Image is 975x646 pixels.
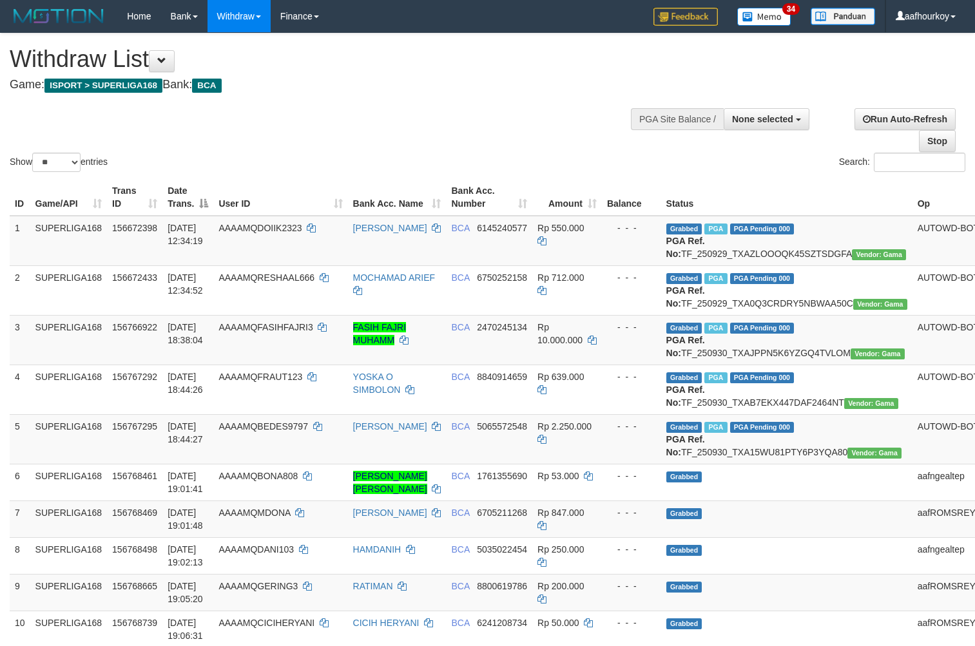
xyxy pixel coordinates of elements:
[607,616,656,629] div: - - -
[532,179,602,216] th: Amount: activate to sort column ascending
[666,434,705,457] b: PGA Ref. No:
[537,581,584,591] span: Rp 200.000
[537,272,584,283] span: Rp 712.000
[348,179,447,216] th: Bank Acc. Name: activate to sort column ascending
[661,365,912,414] td: TF_250930_TXAB7EKX447DAF2464NT
[666,372,702,383] span: Grabbed
[477,272,527,283] span: Copy 6750252158 to clipboard
[477,581,527,591] span: Copy 8800619786 to clipboard
[537,223,584,233] span: Rp 550.000
[730,273,795,284] span: PGA Pending
[477,471,527,481] span: Copy 1761355690 to clipboard
[112,421,157,432] span: 156767295
[30,537,108,574] td: SUPERLIGA168
[847,448,902,459] span: Vendor URL: https://trx31.1velocity.biz
[661,265,912,315] td: TF_250929_TXA0Q3CRDRY5NBWAA50C
[168,581,203,604] span: [DATE] 19:05:20
[666,508,702,519] span: Grabbed
[704,273,727,284] span: Marked by aafsoycanthlai
[168,372,203,395] span: [DATE] 18:44:26
[607,580,656,593] div: - - -
[451,471,469,481] span: BCA
[10,464,30,500] td: 6
[730,422,795,433] span: PGA Pending
[607,506,656,519] div: - - -
[737,8,791,26] img: Button%20Memo.svg
[10,153,108,172] label: Show entries
[30,216,108,266] td: SUPERLIGA168
[451,322,469,332] span: BCA
[607,222,656,234] div: - - -
[112,223,157,233] span: 156672398
[107,179,162,216] th: Trans ID: activate to sort column ascending
[451,618,469,628] span: BCA
[10,216,30,266] td: 1
[451,272,469,283] span: BCA
[607,543,656,556] div: - - -
[30,315,108,365] td: SUPERLIGA168
[704,323,727,334] span: Marked by aafsoumeymey
[353,471,427,494] a: [PERSON_NAME] [PERSON_NAME]
[666,545,702,556] span: Grabbed
[661,216,912,266] td: TF_250929_TXAZLOOOQK45SZTSDGFA
[353,223,427,233] a: [PERSON_NAME]
[353,581,393,591] a: RATIMAN
[666,618,702,629] span: Grabbed
[218,322,313,332] span: AAAAMQFASIHFAJRI3
[218,421,308,432] span: AAAAMQBEDES9797
[451,223,469,233] span: BCA
[537,471,579,481] span: Rp 53.000
[10,315,30,365] td: 3
[162,179,213,216] th: Date Trans.: activate to sort column descending
[213,179,347,216] th: User ID: activate to sort column ascending
[30,464,108,500] td: SUPERLIGA168
[112,322,157,332] span: 156766922
[704,422,727,433] span: Marked by aafsoycanthlai
[168,471,203,494] span: [DATE] 19:01:41
[168,272,203,296] span: [DATE] 12:34:52
[218,544,294,555] span: AAAAMQDANI103
[811,8,875,25] img: panduan.png
[666,335,705,358] b: PGA Ref. No:
[44,79,162,93] span: ISPORT > SUPERLIGA168
[839,153,965,172] label: Search:
[666,273,702,284] span: Grabbed
[10,414,30,464] td: 5
[353,544,401,555] a: HAMDANIH
[704,223,727,234] span: Marked by aafsoycanthlai
[666,422,702,433] span: Grabbed
[451,581,469,591] span: BCA
[10,265,30,315] td: 2
[607,420,656,433] div: - - -
[666,582,702,593] span: Grabbed
[477,322,527,332] span: Copy 2470245134 to clipboard
[537,508,584,518] span: Rp 847.000
[10,365,30,414] td: 4
[353,272,436,283] a: MOCHAMAD ARIEF
[724,108,809,130] button: None selected
[10,79,637,91] h4: Game: Bank:
[112,581,157,591] span: 156768665
[537,322,583,345] span: Rp 10.000.000
[666,323,702,334] span: Grabbed
[844,398,898,409] span: Vendor URL: https://trx31.1velocity.biz
[537,544,584,555] span: Rp 250.000
[477,618,527,628] span: Copy 6241208734 to clipboard
[10,574,30,611] td: 9
[353,421,427,432] a: [PERSON_NAME]
[218,372,302,382] span: AAAAMQFRAUT123
[218,272,314,283] span: AAAAMQRESHAAL666
[218,618,314,628] span: AAAAMQCICIHERYANI
[353,508,427,518] a: [PERSON_NAME]
[607,271,656,284] div: - - -
[112,272,157,283] span: 156672433
[168,223,203,246] span: [DATE] 12:34:19
[10,179,30,216] th: ID
[607,321,656,334] div: - - -
[782,3,800,15] span: 34
[112,618,157,628] span: 156768739
[218,471,298,481] span: AAAAMQBONA808
[10,6,108,26] img: MOTION_logo.png
[730,323,795,334] span: PGA Pending
[10,537,30,574] td: 8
